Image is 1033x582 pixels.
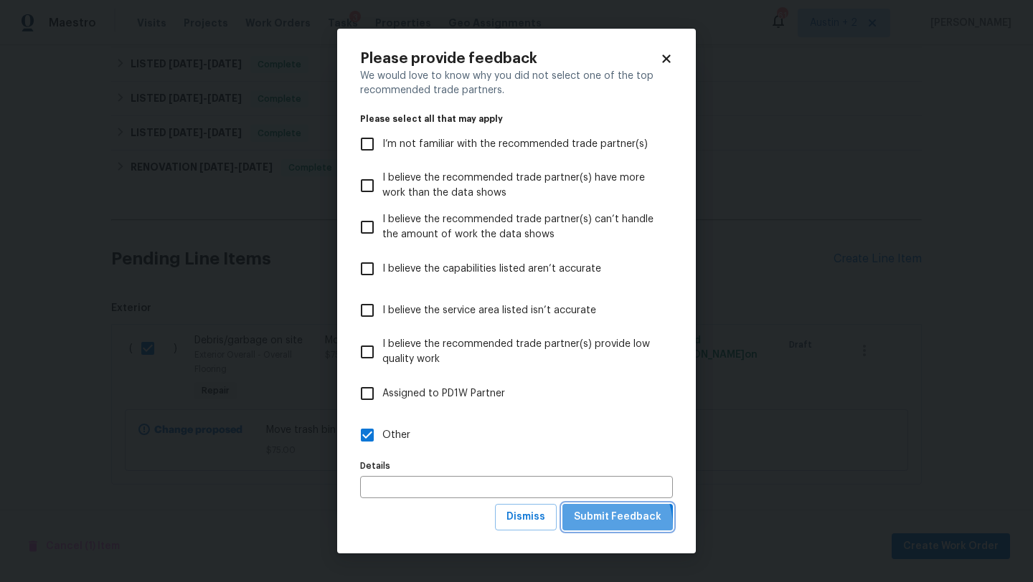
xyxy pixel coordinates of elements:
span: I believe the recommended trade partner(s) have more work than the data shows [382,171,661,201]
span: Dismiss [506,508,545,526]
h2: Please provide feedback [360,52,660,66]
span: I believe the recommended trade partner(s) can’t handle the amount of work the data shows [382,212,661,242]
button: Submit Feedback [562,504,673,530]
span: Other [382,428,410,443]
div: We would love to know why you did not select one of the top recommended trade partners. [360,69,673,97]
label: Details [360,462,673,470]
span: I believe the service area listed isn’t accurate [382,303,596,318]
button: Dismiss [495,504,557,530]
span: Submit Feedback [574,508,661,526]
span: I’m not familiar with the recommended trade partner(s) [382,137,648,152]
span: Assigned to PD1W Partner [382,386,505,401]
span: I believe the capabilities listed aren’t accurate [382,262,601,277]
legend: Please select all that may apply [360,115,673,123]
span: I believe the recommended trade partner(s) provide low quality work [382,337,661,367]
